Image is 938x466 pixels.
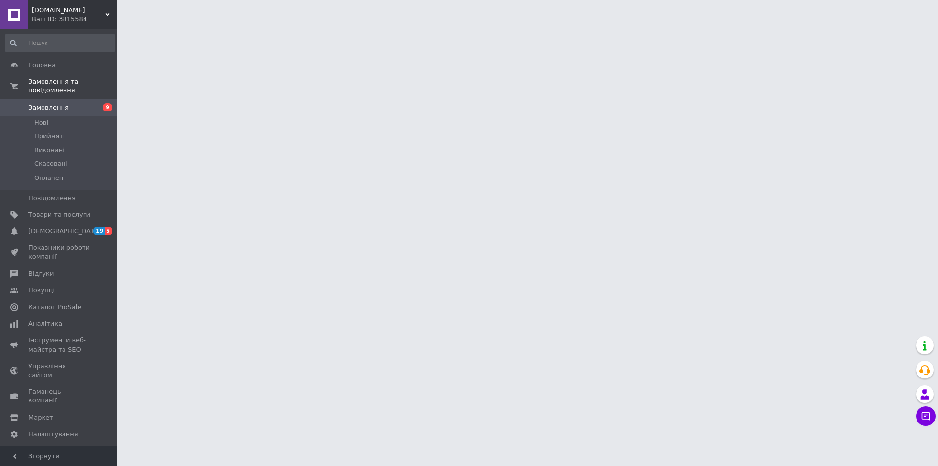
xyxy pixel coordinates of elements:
[28,103,69,112] span: Замовлення
[28,61,56,69] span: Головна
[28,430,78,439] span: Налаштування
[103,103,112,111] span: 9
[28,286,55,295] span: Покупці
[32,15,117,23] div: Ваш ID: 3815584
[5,34,115,52] input: Пошук
[28,244,90,261] span: Показники роботи компанії
[28,413,53,422] span: Маркет
[34,174,65,182] span: Оплачені
[93,227,105,235] span: 19
[28,210,90,219] span: Товари та послуги
[28,227,101,236] span: [DEMOGRAPHIC_DATA]
[105,227,112,235] span: 5
[28,77,117,95] span: Замовлення та повідомлення
[34,118,48,127] span: Нові
[34,159,67,168] span: Скасовані
[28,387,90,405] span: Гаманець компанії
[28,319,62,328] span: Аналітика
[34,132,64,141] span: Прийняті
[916,406,936,426] button: Чат з покупцем
[34,146,64,155] span: Виконані
[28,269,54,278] span: Відгуки
[28,362,90,379] span: Управління сайтом
[32,6,105,15] span: Motoequip.ua
[28,303,81,311] span: Каталог ProSale
[28,194,76,202] span: Повідомлення
[28,336,90,354] span: Інструменти веб-майстра та SEO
